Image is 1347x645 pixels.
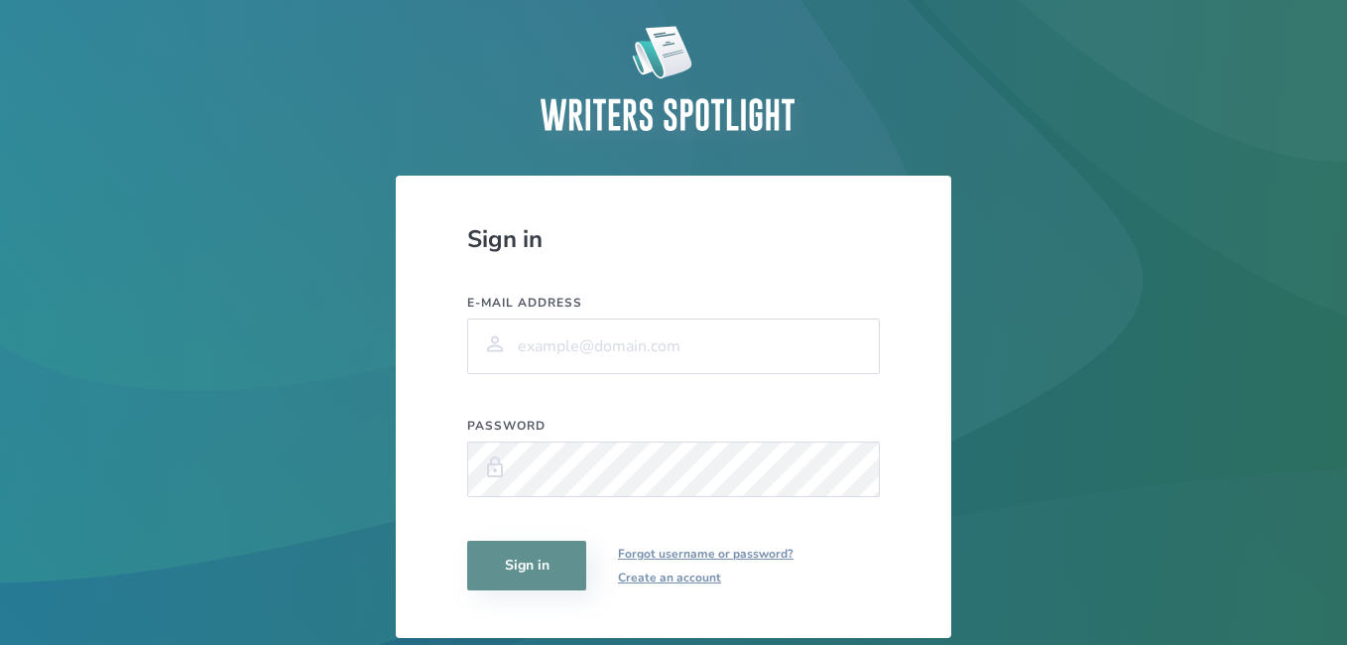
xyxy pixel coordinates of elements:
a: Create an account [618,566,794,589]
div: Sign in [467,223,880,255]
label: E-mail address [467,295,880,311]
button: Sign in [467,541,586,590]
input: example@domain.com [467,319,880,374]
a: Forgot username or password? [618,542,794,566]
label: Password [467,418,880,434]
